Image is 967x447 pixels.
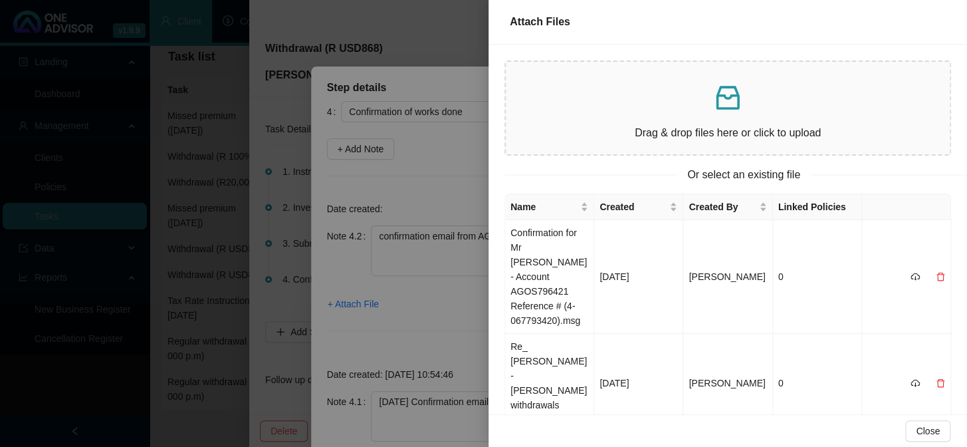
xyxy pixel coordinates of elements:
[505,334,594,433] td: Re_ [PERSON_NAME] - [PERSON_NAME] withdrawals 15_09_2025.msg
[505,194,594,220] th: Name
[936,272,945,281] span: delete
[677,166,811,183] span: Or select an existing file
[510,200,578,214] span: Name
[712,82,744,114] span: inbox
[911,378,920,388] span: cloud-download
[683,194,772,220] th: Created By
[505,220,594,334] td: Confirmation for Mr [PERSON_NAME] - Account AGOS796421 Reference # (4-067793420).msg
[594,334,683,433] td: [DATE]
[510,16,570,27] span: Attach Files
[594,194,683,220] th: Created
[916,424,940,438] span: Close
[689,200,756,214] span: Created By
[936,378,945,388] span: delete
[506,62,950,154] span: inboxDrag & drop files here or click to upload
[905,420,950,442] button: Close
[773,220,862,334] td: 0
[516,124,939,141] p: Drag & drop files here or click to upload
[911,272,920,281] span: cloud-download
[599,200,667,214] span: Created
[773,334,862,433] td: 0
[689,271,765,282] span: [PERSON_NAME]
[689,378,765,388] span: [PERSON_NAME]
[773,194,862,220] th: Linked Policies
[594,220,683,334] td: [DATE]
